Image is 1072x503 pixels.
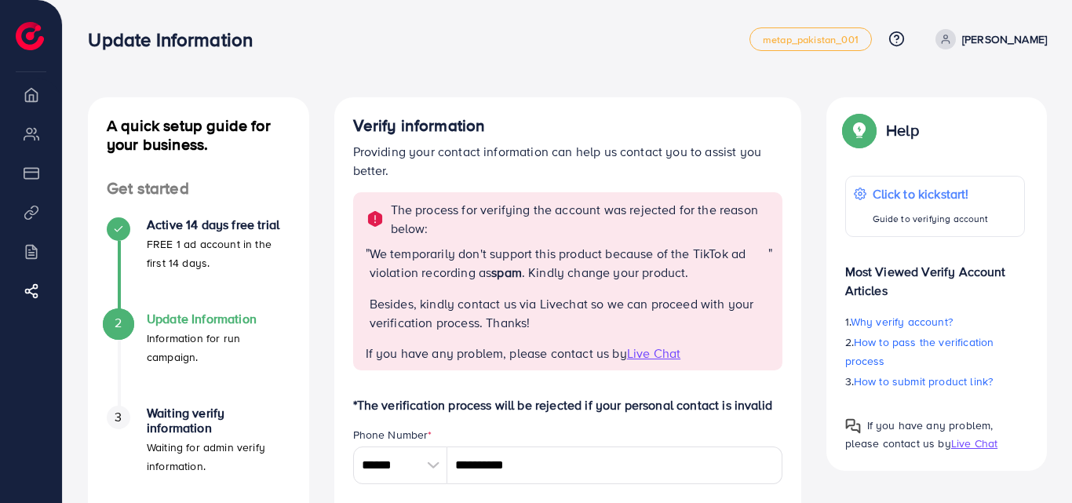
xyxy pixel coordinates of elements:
span: If you have any problem, please contact us by [366,344,627,362]
a: [PERSON_NAME] [929,29,1047,49]
h4: Get started [88,179,309,199]
span: How to pass the verification process [845,334,994,369]
span: Why verify account? [851,314,953,330]
label: Phone Number [353,427,432,443]
li: Update Information [88,312,309,406]
h4: Waiting verify information [147,406,290,436]
li: Active 14 days free trial [88,217,309,312]
span: If you have any problem, please contact us by [845,417,994,451]
p: Guide to verifying account [873,210,989,228]
p: Most Viewed Verify Account Articles [845,250,1026,300]
h4: A quick setup guide for your business. [88,116,309,154]
p: 2. [845,333,1026,370]
span: Live Chat [627,344,680,362]
p: The process for verifying the account was rejected for the reason below: [391,200,773,238]
p: Click to kickstart! [873,184,989,203]
p: Besides, kindly contact us via Livechat so we can proceed with your verification process. Thanks! [370,294,769,332]
h4: Update Information [147,312,290,326]
p: 3. [845,372,1026,391]
span: " [366,244,370,344]
p: Help [886,121,919,140]
p: FREE 1 ad account in the first 14 days. [147,235,290,272]
p: 1. [845,312,1026,331]
p: Information for run campaign. [147,329,290,366]
span: Live Chat [951,436,997,451]
h4: Verify information [353,116,782,136]
p: [PERSON_NAME] [962,30,1047,49]
strong: spam [491,264,522,281]
h3: Update Information [88,28,265,51]
span: How to submit product link? [854,374,993,389]
a: metap_pakistan_001 [749,27,872,51]
span: 3 [115,408,122,426]
span: " [768,244,772,344]
p: Providing your contact information can help us contact you to assist you better. [353,142,782,180]
img: Popup guide [845,418,861,434]
p: We temporarily don't support this product because of the TikTok ad violation recording as . Kindl... [370,244,769,282]
p: *The verification process will be rejected if your personal contact is invalid [353,395,782,414]
span: 2 [115,314,122,332]
img: Popup guide [845,116,873,144]
img: logo [16,22,44,50]
span: metap_pakistan_001 [763,35,859,45]
img: alert [366,210,385,228]
li: Waiting verify information [88,406,309,500]
p: Waiting for admin verify information. [147,438,290,476]
h4: Active 14 days free trial [147,217,290,232]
